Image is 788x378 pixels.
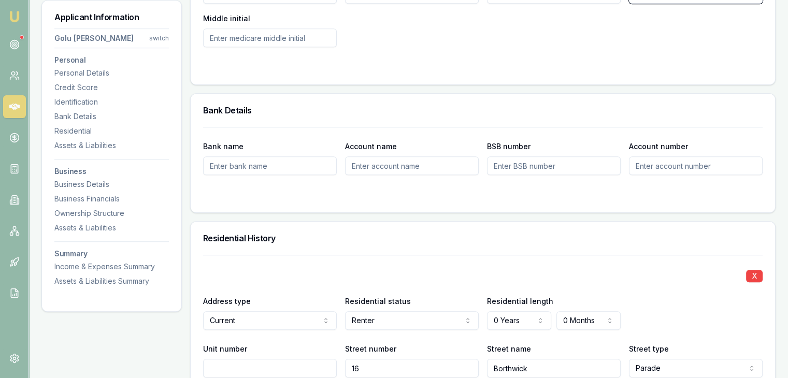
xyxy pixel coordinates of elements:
label: Street name [487,344,531,353]
input: Enter BSB number [487,156,621,175]
div: Residential [54,126,169,136]
label: Residential status [345,297,411,306]
button: X [746,270,763,282]
input: Enter bank name [203,156,337,175]
div: Business Details [54,179,169,190]
label: Street type [629,344,669,353]
label: BSB number [487,142,531,151]
h3: Business [54,168,169,175]
div: Credit Score [54,82,169,93]
label: Street number [345,344,396,353]
div: Bank Details [54,111,169,122]
div: Business Financials [54,194,169,204]
label: Unit number [203,344,247,353]
div: Assets & Liabilities Summary [54,276,169,286]
h3: Summary [54,250,169,257]
div: Ownership Structure [54,208,169,219]
img: emu-icon-u.png [8,10,21,23]
div: Golu [PERSON_NAME] [54,33,134,43]
label: Address type [203,297,251,306]
div: Identification [54,97,169,107]
label: Residential length [487,297,553,306]
div: Assets & Liabilities [54,223,169,233]
label: Account number [629,142,688,151]
div: Personal Details [54,68,169,78]
label: Middle initial [203,14,250,23]
label: Account name [345,142,397,151]
div: Income & Expenses Summary [54,261,169,272]
h3: Residential History [203,234,763,242]
h3: Personal [54,56,169,64]
h3: Applicant Information [54,13,169,21]
input: Enter account name [345,156,479,175]
h3: Bank Details [203,106,763,114]
input: Enter account number [629,156,763,175]
div: Assets & Liabilities [54,140,169,151]
input: Enter medicare middle initial [203,28,337,47]
div: switch [149,34,169,42]
label: Bank name [203,142,243,151]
